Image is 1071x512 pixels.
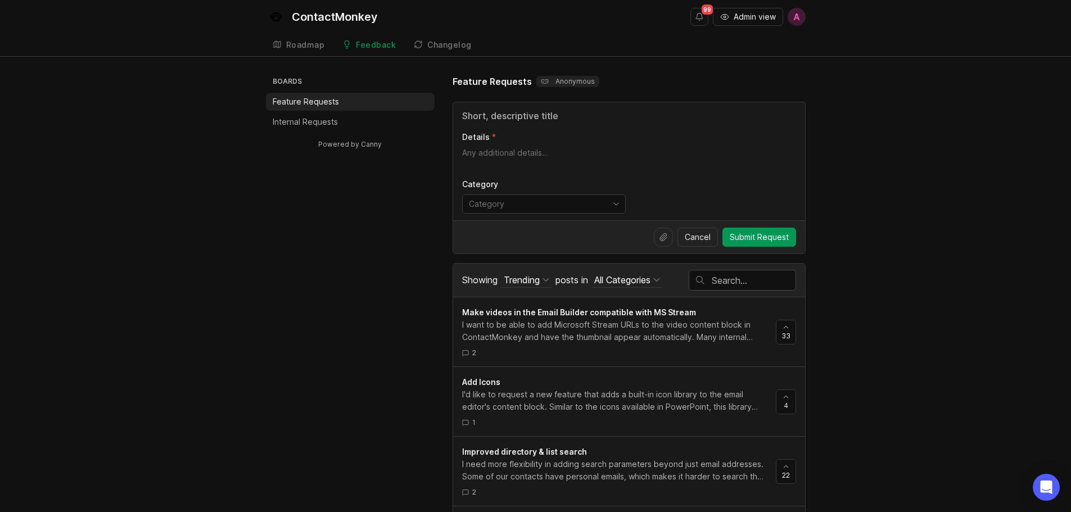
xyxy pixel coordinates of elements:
div: Open Intercom Messenger [1033,474,1060,501]
img: ContactMonkey logo [266,7,286,27]
p: Anonymous [541,77,595,86]
span: 22 [782,470,790,480]
p: Feature Requests [273,96,339,107]
button: Submit Request [722,228,796,247]
span: Add Icons [462,377,500,387]
a: Roadmap [266,34,332,57]
span: 1 [472,418,476,427]
textarea: Details [462,147,796,170]
input: Category [469,198,606,210]
h3: Boards [270,75,435,90]
span: Admin view [734,11,776,22]
a: Feature Requests [266,93,435,111]
a: Make videos in the Email Builder compatible with MS StreamI want to be able to add Microsoft Stre... [462,306,776,357]
input: Title [462,109,796,123]
span: 2 [472,487,476,497]
a: Improved directory & list searchI need more flexibility in adding search parameters beyond just e... [462,446,776,497]
button: 22 [776,459,796,484]
p: Category [462,179,626,190]
div: All Categories [594,274,650,286]
button: A [788,8,806,26]
span: 99 [702,4,713,15]
div: I'd like to request a new feature that adds a built-in icon library to the email editor's content... [462,388,767,413]
span: 2 [472,348,476,357]
span: Make videos in the Email Builder compatible with MS Stream [462,307,696,317]
a: Powered by Canny [317,138,383,151]
div: I need more flexibility in adding search parameters beyond just email addresses. Some of our cont... [462,458,767,483]
button: 4 [776,389,796,414]
div: Roadmap [286,41,325,49]
span: A [793,10,800,24]
a: Internal Requests [266,113,435,131]
svg: toggle icon [607,200,625,209]
p: Internal Requests [273,116,338,128]
span: 4 [784,401,788,410]
span: Improved directory & list search [462,447,587,456]
span: posts in [555,274,588,286]
input: Search… [712,274,796,287]
span: Submit Request [730,232,789,243]
div: ContactMonkey [292,11,378,22]
a: Changelog [407,34,478,57]
button: Cancel [677,228,718,247]
a: Feedback [336,34,403,57]
button: Notifications [690,8,708,26]
button: 33 [776,320,796,345]
div: Feedback [356,41,396,49]
button: posts in [592,273,662,288]
span: 33 [781,331,790,341]
span: Showing [462,274,498,286]
a: Add IconsI'd like to request a new feature that adds a built-in icon library to the email editor'... [462,376,776,427]
span: Cancel [685,232,711,243]
p: Details [462,132,490,143]
button: Showing [501,273,552,288]
div: I want to be able to add Microsoft Stream URLs to the video content block in ContactMonkey and ha... [462,319,767,343]
div: toggle menu [462,194,626,214]
div: Trending [504,274,540,286]
button: Admin view [713,8,783,26]
div: Changelog [427,41,472,49]
h1: Feature Requests [453,75,532,88]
